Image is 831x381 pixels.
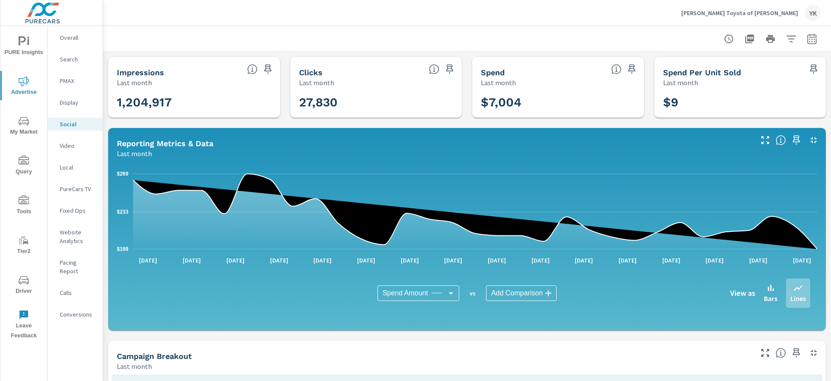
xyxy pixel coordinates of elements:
[481,68,505,77] h5: Spend
[48,74,103,87] div: PMAX
[525,256,556,265] p: [DATE]
[625,62,639,76] span: Save this to your personalized report
[438,256,468,265] p: [DATE]
[60,185,96,193] p: PureCars TV
[807,62,821,76] span: Save this to your personalized report
[3,275,45,296] span: Driver
[663,95,818,110] h3: $9
[482,256,512,265] p: [DATE]
[776,348,786,358] span: This is a summary of Social performance results by campaign. Each column can be sorted.
[764,293,777,304] p: Bars
[48,96,103,109] div: Display
[3,235,45,256] span: Tier2
[60,163,96,172] p: Local
[60,55,96,64] p: Search
[807,133,821,147] button: Minimize Widget
[0,26,47,344] div: nav menu
[3,36,45,58] span: PURE Insights
[117,246,129,252] text: $198
[351,256,381,265] p: [DATE]
[60,206,96,215] p: Fixed Ops
[611,64,622,74] span: The amount of money spent on advertising during the period.
[443,62,457,76] span: Save this to your personalized report
[48,31,103,44] div: Overall
[377,285,459,301] div: Spend Amount
[48,204,103,217] div: Fixed Ops
[741,30,758,48] button: "Export Report to PDF"
[807,346,821,360] button: Minimize Widget
[805,5,821,21] div: YK
[117,95,271,110] h3: 1,204,917
[776,135,786,145] span: Understand Social data over time and see how metrics compare to each other.
[117,139,213,148] h5: Reporting Metrics & Data
[787,256,817,265] p: [DATE]
[117,352,192,361] h5: Campaign Breakout
[663,77,698,88] p: Last month
[395,256,425,265] p: [DATE]
[307,256,338,265] p: [DATE]
[60,77,96,85] p: PMAX
[789,133,803,147] span: Save this to your personalized report
[117,361,152,371] p: Last month
[60,141,96,150] p: Video
[762,30,779,48] button: Print Report
[656,256,686,265] p: [DATE]
[486,285,557,301] div: Add Comparison
[783,30,800,48] button: Apply Filters
[60,98,96,107] p: Display
[299,77,334,88] p: Last month
[264,256,294,265] p: [DATE]
[48,308,103,321] div: Conversions
[48,139,103,152] div: Video
[699,256,730,265] p: [DATE]
[60,310,96,319] p: Conversions
[60,288,96,297] p: Calls
[48,53,103,66] div: Search
[758,133,772,147] button: Make Fullscreen
[612,256,643,265] p: [DATE]
[803,30,821,48] button: Select Date Range
[481,95,635,110] h3: $7,004
[3,156,45,177] span: Query
[177,256,207,265] p: [DATE]
[3,195,45,217] span: Tools
[299,95,454,110] h3: 27,830
[48,161,103,174] div: Local
[3,310,45,341] span: Leave Feedback
[429,64,439,74] span: The number of times an ad was clicked by a consumer.
[60,120,96,128] p: Social
[790,293,806,304] p: Lines
[681,9,798,17] p: [PERSON_NAME] Toyota of [PERSON_NAME]
[758,346,772,360] button: Make Fullscreen
[299,68,322,77] h5: Clicks
[383,289,428,298] span: Spend Amount
[3,116,45,137] span: My Market
[117,209,129,215] text: $233
[730,289,755,298] h6: View as
[117,68,164,77] h5: Impressions
[459,289,486,297] p: vs
[133,256,163,265] p: [DATE]
[60,228,96,245] p: Website Analytics
[3,76,45,97] span: Advertise
[261,62,275,76] span: Save this to your personalized report
[117,171,129,177] text: $269
[60,33,96,42] p: Overall
[743,256,773,265] p: [DATE]
[48,182,103,195] div: PureCars TV
[48,286,103,299] div: Calls
[247,64,258,74] span: The number of times an ad was shown on your behalf.
[220,256,251,265] p: [DATE]
[663,68,741,77] h5: Spend Per Unit Sold
[60,258,96,275] p: Pacing Report
[48,226,103,247] div: Website Analytics
[569,256,599,265] p: [DATE]
[491,289,543,298] span: Add Comparison
[117,77,152,88] p: Last month
[117,148,152,159] p: Last month
[789,346,803,360] span: Save this to your personalized report
[481,77,516,88] p: Last month
[48,256,103,278] div: Pacing Report
[48,118,103,131] div: Social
